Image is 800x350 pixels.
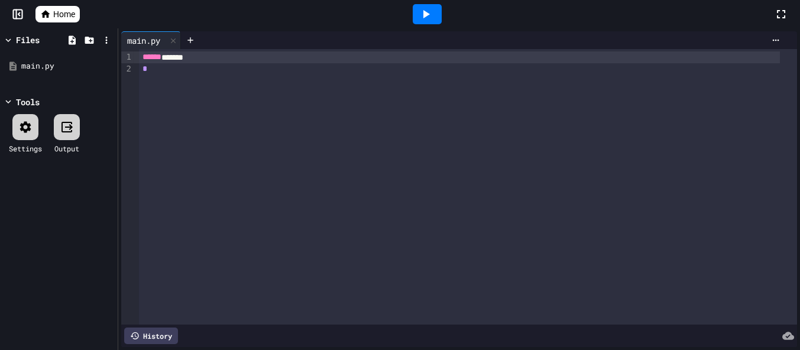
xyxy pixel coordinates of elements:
div: main.py [21,60,114,72]
span: Home [53,8,75,20]
div: main.py [121,31,181,49]
div: Tools [16,96,40,108]
div: 2 [121,63,133,75]
div: 1 [121,51,133,63]
div: Output [54,143,79,154]
div: History [124,328,178,344]
div: Settings [9,143,42,154]
div: main.py [121,34,166,47]
a: Home [35,6,80,22]
div: Files [16,34,40,46]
